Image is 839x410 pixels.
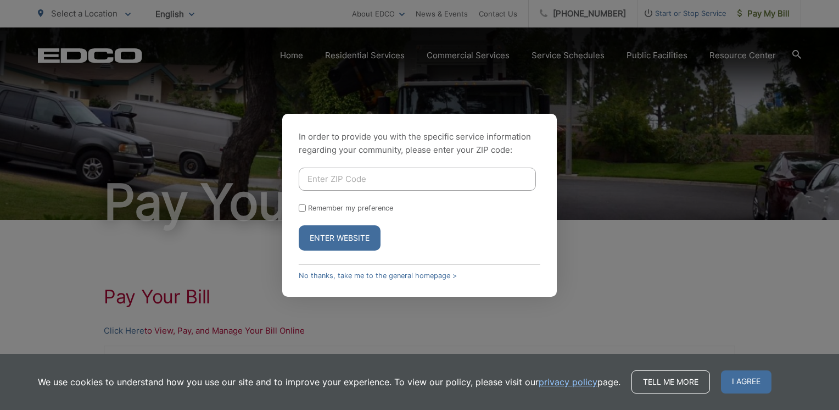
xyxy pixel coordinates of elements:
a: privacy policy [539,375,597,389]
a: Tell me more [631,370,710,394]
a: No thanks, take me to the general homepage > [299,272,457,280]
input: Enter ZIP Code [299,168,536,191]
label: Remember my preference [308,204,393,212]
span: I agree [721,370,771,394]
button: Enter Website [299,225,381,251]
p: We use cookies to understand how you use our site and to improve your experience. To view our pol... [38,375,620,389]
p: In order to provide you with the specific service information regarding your community, please en... [299,130,540,157]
